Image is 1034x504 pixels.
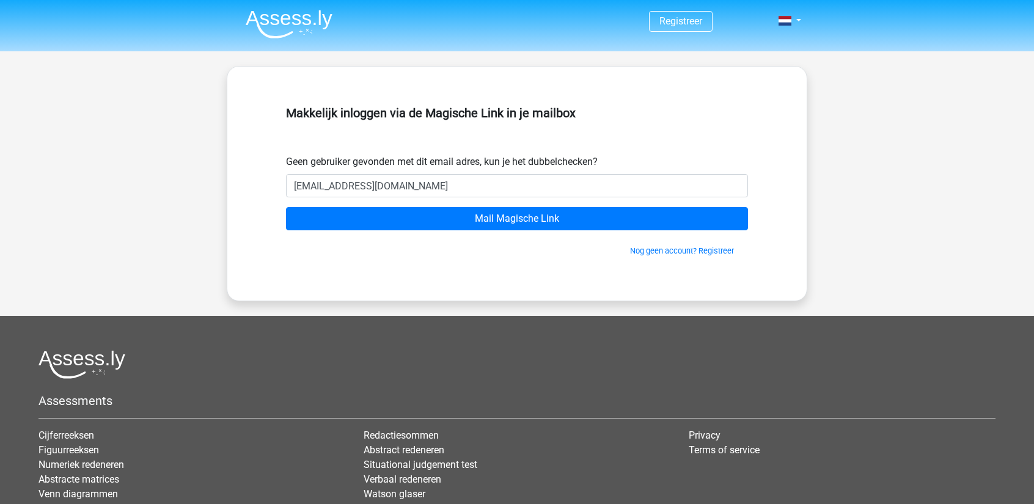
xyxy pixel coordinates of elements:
img: Assessly logo [38,350,125,379]
a: Registreer [659,15,702,27]
a: Venn diagrammen [38,488,118,500]
a: Abstract redeneren [364,444,444,456]
a: Redactiesommen [364,429,439,441]
input: Email [286,174,748,197]
a: Figuurreeksen [38,444,99,456]
input: Mail Magische Link [286,207,748,230]
a: Numeriek redeneren [38,459,124,470]
a: Situational judgement test [364,459,477,470]
div: Geen gebruiker gevonden met dit email adres, kun je het dubbelchecken? [286,155,748,169]
h5: Makkelijk inloggen via de Magische Link in je mailbox [286,106,748,120]
a: Verbaal redeneren [364,473,441,485]
a: Terms of service [689,444,760,456]
img: Assessly [246,10,332,38]
h5: Assessments [38,393,996,408]
a: Abstracte matrices [38,473,119,485]
a: Cijferreeksen [38,429,94,441]
a: Privacy [689,429,721,441]
a: Watson glaser [364,488,425,500]
a: Nog geen account? Registreer [630,246,734,255]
